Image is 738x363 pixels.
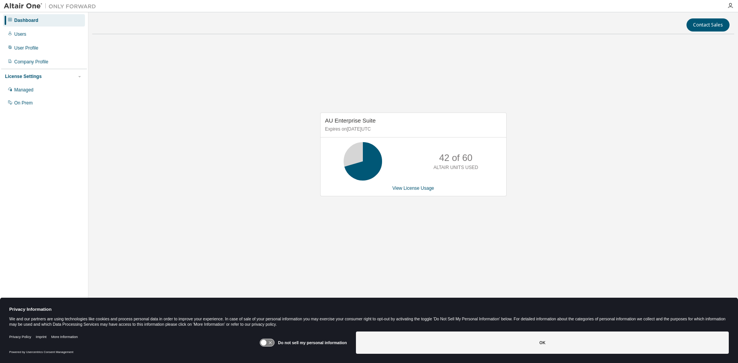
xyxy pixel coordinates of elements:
[325,117,376,124] span: AU Enterprise Suite
[14,87,33,93] div: Managed
[392,186,434,191] a: View License Usage
[14,59,48,65] div: Company Profile
[14,100,33,106] div: On Prem
[686,18,730,31] button: Contact Sales
[439,151,472,164] p: 42 of 60
[14,17,38,23] div: Dashboard
[14,31,26,37] div: Users
[325,126,500,133] p: Expires on [DATE] UTC
[5,73,42,80] div: License Settings
[4,2,100,10] img: Altair One
[14,45,38,51] div: User Profile
[434,164,478,171] p: ALTAIR UNITS USED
